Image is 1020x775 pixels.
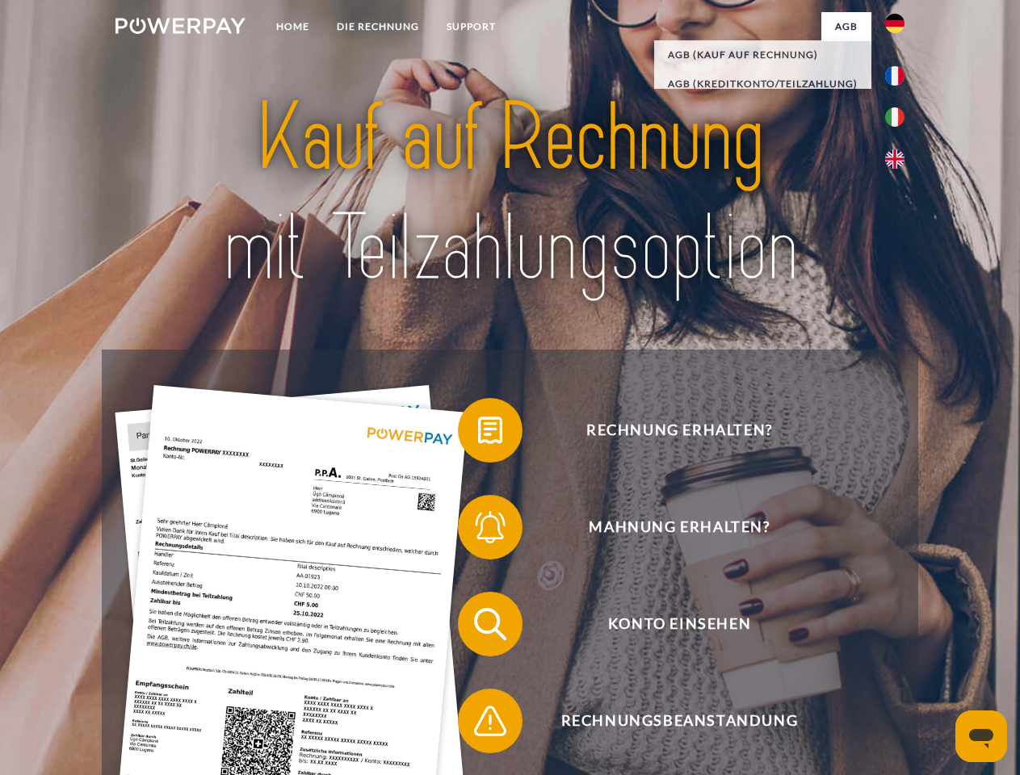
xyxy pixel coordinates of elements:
img: it [885,107,905,127]
img: title-powerpay_de.svg [154,77,866,309]
a: SUPPORT [433,12,510,41]
iframe: Schaltfläche zum Öffnen des Messaging-Fensters [955,710,1007,762]
img: qb_bill.svg [470,410,510,450]
img: qb_warning.svg [470,701,510,741]
a: agb [821,12,871,41]
img: en [885,149,905,169]
button: Rechnungsbeanstandung [458,689,878,753]
img: qb_bell.svg [470,507,510,547]
img: qb_search.svg [470,604,510,644]
img: fr [885,66,905,86]
button: Mahnung erhalten? [458,495,878,559]
button: Konto einsehen [458,592,878,656]
span: Konto einsehen [481,592,877,656]
span: Rechnungsbeanstandung [481,689,877,753]
img: de [885,14,905,33]
a: Home [262,12,323,41]
span: Mahnung erhalten? [481,495,877,559]
span: Rechnung erhalten? [481,398,877,463]
a: AGB (Kauf auf Rechnung) [654,40,871,69]
a: AGB (Kreditkonto/Teilzahlung) [654,69,871,98]
a: DIE RECHNUNG [323,12,433,41]
button: Rechnung erhalten? [458,398,878,463]
img: logo-powerpay-white.svg [115,18,246,34]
